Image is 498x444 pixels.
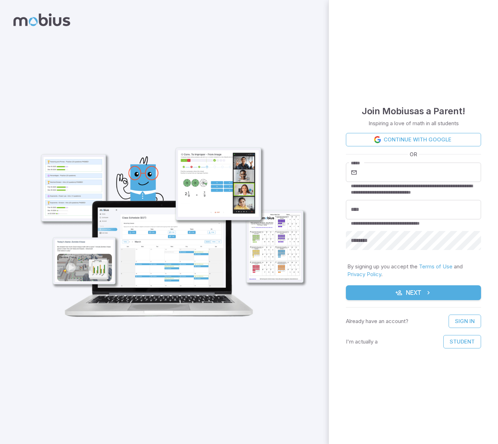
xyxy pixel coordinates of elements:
p: Inspiring a love of math in all students [368,120,459,127]
p: Already have an account? [346,317,408,325]
p: I'm actually a [346,338,378,346]
img: parent_1-illustration [27,116,313,326]
p: By signing up you accept the and . [347,263,480,278]
a: Privacy Policy [347,271,381,278]
a: Terms of Use [419,263,452,270]
span: OR [408,151,419,158]
button: Student [443,335,481,348]
a: Sign In [449,315,481,328]
button: Next [346,285,481,300]
a: Continue with Google [346,133,481,146]
h4: Join Mobius as a Parent ! [362,104,465,118]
